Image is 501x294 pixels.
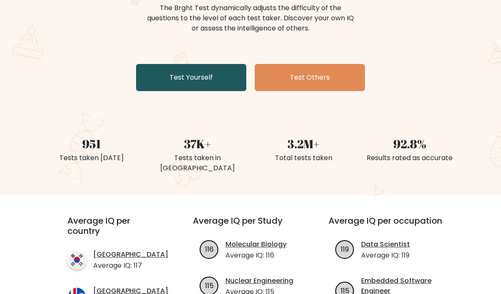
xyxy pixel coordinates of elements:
a: Data Scientist [361,239,410,250]
text: 115 [205,281,213,291]
h3: Average IQ per Study [193,216,308,236]
img: country [67,250,86,269]
a: Molecular Biology [225,239,287,250]
a: Nuclear Engineering [225,276,293,286]
p: Average IQ: 117 [93,261,168,271]
div: 37K+ [150,135,245,153]
div: 951 [44,135,139,153]
div: Tests taken [DATE] [44,153,139,163]
div: 92.8% [362,135,457,153]
text: 116 [205,244,213,254]
a: [GEOGRAPHIC_DATA] [93,250,168,260]
div: 3.2M+ [256,135,351,153]
a: Test Others [255,64,365,91]
p: Average IQ: 119 [361,250,410,261]
div: Tests taken in [GEOGRAPHIC_DATA] [150,153,245,173]
h3: Average IQ per country [67,216,162,246]
a: Test Yourself [136,64,246,91]
p: Average IQ: 116 [225,250,287,261]
h3: Average IQ per occupation [328,216,444,236]
div: Results rated as accurate [362,153,457,163]
div: Total tests taken [256,153,351,163]
text: 119 [341,244,349,254]
div: The Brght Test dynamically adjusts the difficulty of the questions to the level of each test take... [145,3,356,33]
